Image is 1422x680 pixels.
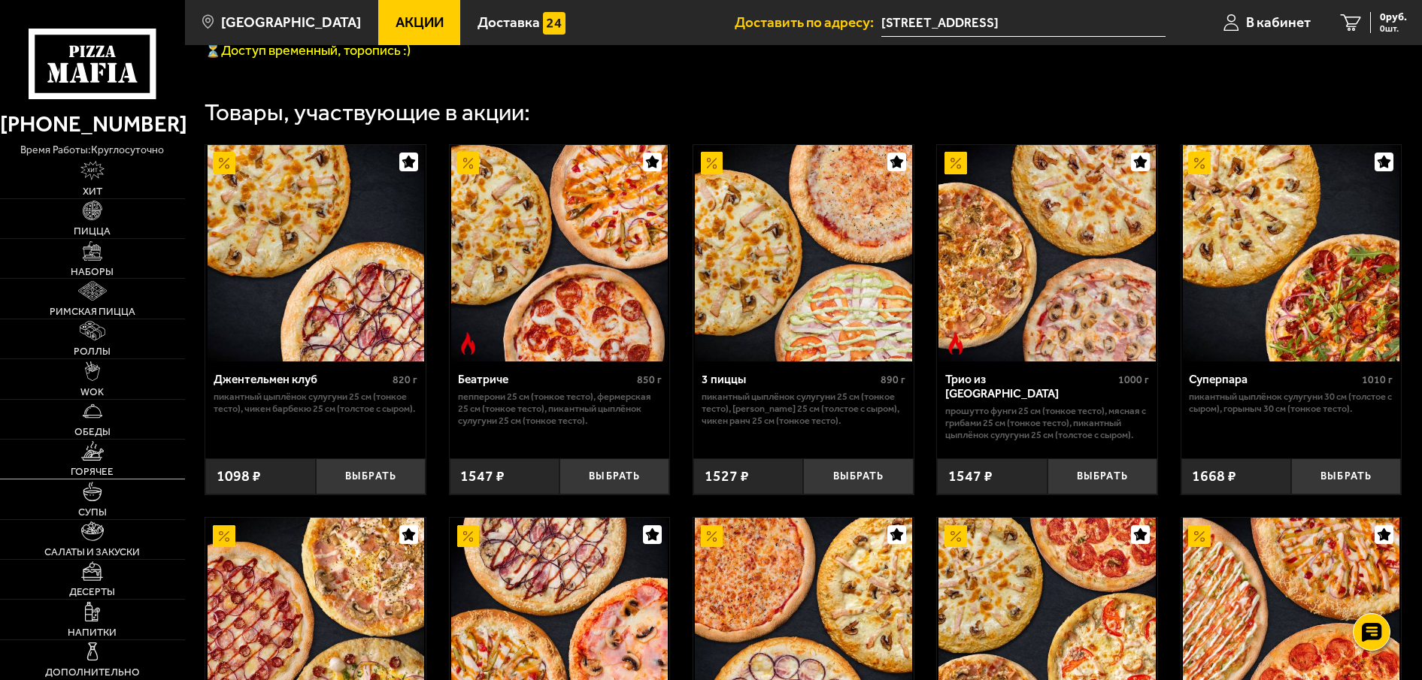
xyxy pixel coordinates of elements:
p: Пикантный цыплёнок сулугуни 25 см (тонкое тесто), [PERSON_NAME] 25 см (толстое с сыром), Чикен Ра... [702,391,905,426]
div: Джентельмен клуб [214,373,389,387]
span: 0 шт. [1380,24,1407,33]
p: Пикантный цыплёнок сулугуни 30 см (толстое с сыром), Горыныч 30 см (тонкое тесто). [1189,391,1393,415]
span: Пицца [74,226,111,237]
img: Акционный [1188,152,1211,174]
img: 15daf4d41897b9f0e9f617042186c801.svg [543,12,565,35]
span: 1668 ₽ [1192,467,1236,485]
span: 1000 г [1118,373,1149,386]
span: Акции [396,16,444,30]
img: Трио из Рио [938,145,1156,362]
img: Джентельмен клуб [208,145,425,362]
img: Акционный [944,152,967,174]
button: Выбрать [1048,458,1157,494]
span: Супы [78,507,107,518]
span: Обеды [74,427,111,437]
button: Выбрать [559,458,669,494]
span: WOK [80,387,104,397]
span: Дополнительно [45,667,140,678]
input: Ваш адрес доставки [881,9,1166,37]
img: Острое блюдо [457,332,480,355]
a: АкционныйДжентельмен клуб [205,145,426,362]
span: Наборы [71,267,114,277]
img: Акционный [1188,525,1211,548]
span: Десерты [69,587,115,597]
span: Горячее [71,467,114,477]
span: 1527 ₽ [705,467,749,485]
span: Роллы [74,346,111,357]
span: 1547 ₽ [948,467,993,485]
span: 1010 г [1362,373,1393,386]
div: Товары, участвующие в акции: [205,101,530,125]
a: АкционныйСуперпара [1181,145,1402,362]
div: Трио из [GEOGRAPHIC_DATA] [945,373,1114,401]
span: 0 руб. [1380,12,1407,23]
div: Беатриче [458,373,633,387]
img: Острое блюдо [944,332,967,355]
img: Акционный [701,525,723,548]
button: Выбрать [316,458,426,494]
span: 1547 ₽ [460,467,505,485]
a: АкционныйОстрое блюдоБеатриче [450,145,670,362]
span: Римская пицца [50,307,135,317]
span: ⏳Доступ временный, торопись :) [205,42,411,59]
p: Прошутто Фунги 25 см (тонкое тесто), Мясная с грибами 25 см (тонкое тесто), Пикантный цыплёнок су... [945,405,1149,440]
img: Суперпара [1183,145,1400,362]
img: Акционный [457,525,480,548]
span: Доставка [478,16,540,30]
img: Акционный [944,525,967,548]
span: В кабинет [1246,16,1311,30]
span: 820 г [393,373,417,386]
p: Пикантный цыплёнок сулугуни 25 см (тонкое тесто), Чикен Барбекю 25 см (толстое с сыром). [214,391,417,415]
a: АкционныйОстрое блюдоТрио из Рио [937,145,1157,362]
p: Пепперони 25 см (тонкое тесто), Фермерская 25 см (тонкое тесто), Пикантный цыплёнок сулугуни 25 с... [458,391,662,426]
span: 850 г [637,373,662,386]
span: Салаты и закуски [44,547,140,558]
div: Суперпара [1189,373,1358,387]
img: Беатриче [451,145,669,362]
span: 1098 ₽ [217,467,261,485]
img: Акционный [457,152,480,174]
img: Акционный [213,525,235,548]
span: Напитки [68,627,117,638]
span: 890 г [881,373,905,386]
button: Выбрать [1291,458,1401,494]
button: Выбрать [803,458,913,494]
span: Доставить по адресу: [735,16,881,30]
img: Акционный [701,152,723,174]
span: [GEOGRAPHIC_DATA] [221,16,361,30]
span: Хит [83,186,102,197]
img: 3 пиццы [695,145,912,362]
div: 3 пиццы [702,373,877,387]
a: Акционный3 пиццы [693,145,914,362]
img: Акционный [213,152,235,174]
